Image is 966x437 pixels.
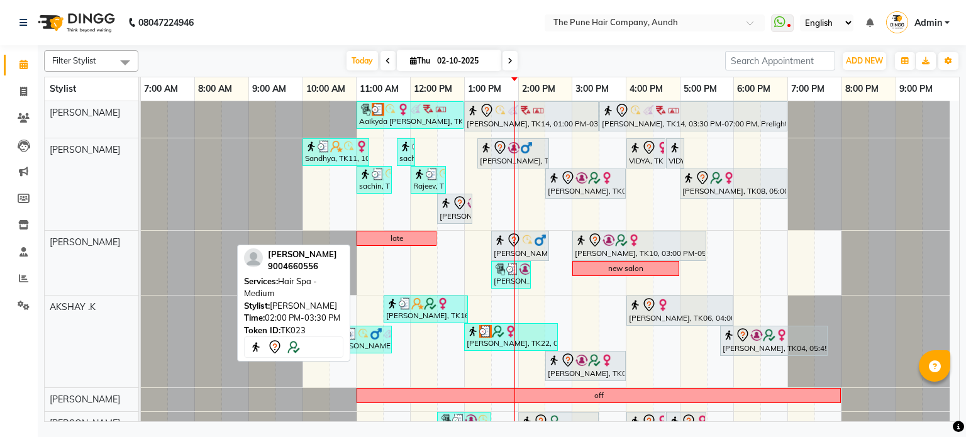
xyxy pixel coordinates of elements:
[50,107,120,118] span: [PERSON_NAME]
[492,233,548,259] div: [PERSON_NAME], TK20, 01:30 PM-02:35 PM, Cut [DEMOGRAPHIC_DATA] (Sr.stylist)
[244,313,265,323] span: Time:
[331,328,391,351] div: [PERSON_NAME], TK12, 10:30 AM-11:40 AM, Cut [DEMOGRAPHIC_DATA] (Expert)
[244,276,317,299] span: Hair Spa - Medium
[303,80,348,98] a: 10:00 AM
[244,324,343,337] div: TK023
[411,80,455,98] a: 12:00 PM
[913,387,953,424] iframe: chat widget
[244,301,270,311] span: Stylist:
[846,56,883,65] span: ADD NEW
[244,300,343,313] div: [PERSON_NAME]
[896,80,936,98] a: 9:00 PM
[681,170,786,197] div: [PERSON_NAME], TK08, 05:00 PM-07:00 PM, Hair Color [PERSON_NAME] Touchup 2 Inch
[914,16,942,30] span: Admin
[601,103,786,130] div: [PERSON_NAME], TK14, 03:30 PM-07:00 PM, Prelighting - Medium
[141,80,181,98] a: 7:00 AM
[50,418,120,429] span: [PERSON_NAME]
[244,325,280,335] span: Token ID:
[268,249,337,259] span: [PERSON_NAME]
[357,80,402,98] a: 11:00 AM
[50,236,120,248] span: [PERSON_NAME]
[734,80,774,98] a: 6:00 PM
[438,196,471,222] div: [PERSON_NAME], TK05, 12:30 PM-01:10 PM, Cut [DEMOGRAPHIC_DATA] (Expert)
[244,248,263,267] img: profile
[572,80,612,98] a: 3:00 PM
[608,263,643,274] div: new salon
[407,56,433,65] span: Thu
[721,328,826,354] div: [PERSON_NAME], TK04, 05:45 PM-07:45 PM, Hair wash & blow dry -medium
[547,170,625,197] div: [PERSON_NAME], TK03, 02:30 PM-04:00 PM, Hair Spa - Medium
[52,55,96,65] span: Filter Stylist
[358,168,391,192] div: sachin, TK13, 11:00 AM-11:40 AM, Cut [DEMOGRAPHIC_DATA] (Expert)
[886,11,908,33] img: Admin
[412,168,445,192] div: Rajeev, TK15, 12:00 PM-12:40 PM, Cut [DEMOGRAPHIC_DATA] (Expert)
[725,51,835,70] input: Search Appointment
[626,80,666,98] a: 4:00 PM
[465,80,504,98] a: 1:00 PM
[628,297,732,324] div: [PERSON_NAME], TK06, 04:00 PM-06:00 PM, Hair Color Majirel - Majirel Touchup 4 Inch
[465,325,557,349] div: [PERSON_NAME], TK22, 01:00 PM-02:45 PM, Cut [DEMOGRAPHIC_DATA] (Expert)
[788,80,828,98] a: 7:00 PM
[138,5,194,40] b: 08047224946
[519,80,558,98] a: 2:00 PM
[547,353,625,379] div: [PERSON_NAME], TK03, 02:30 PM-04:00 PM, Hair Spa - Medium
[574,233,705,259] div: [PERSON_NAME], TK10, 03:00 PM-05:30 PM, Hair Color Majirel - Majirel Touchup 2 Inch
[304,140,368,164] div: Sandhya, TK11, 10:00 AM-11:15 AM, Cut Under 20 year (Boy)
[842,80,882,98] a: 8:00 PM
[433,52,496,70] input: 2025-10-02
[32,5,118,40] img: logo
[465,103,597,130] div: [PERSON_NAME], TK14, 01:00 PM-03:30 PM, Global Highlight - Long
[249,80,289,98] a: 9:00 AM
[594,390,604,401] div: off
[244,276,278,286] span: Services:
[398,140,414,164] div: sachin, TK13, 11:45 AM-12:05 PM, [PERSON_NAME] Crafting
[50,83,76,94] span: Stylist
[50,144,120,155] span: [PERSON_NAME]
[268,260,337,273] div: 9004660556
[244,312,343,324] div: 02:00 PM-03:30 PM
[391,233,403,244] div: late
[492,263,530,287] div: [PERSON_NAME], TK02, 01:30 PM-02:15 PM, Cut under 20 year (Girl)
[50,301,96,313] span: AKSHAY .K
[50,394,120,405] span: [PERSON_NAME]
[358,103,462,127] div: Aaikyda [PERSON_NAME], TK07, 11:00 AM-01:00 PM, Hair Color Majirel - Majirel Touchup 2 Inch
[680,80,720,98] a: 5:00 PM
[347,51,378,70] span: Today
[628,140,664,167] div: VIDYA, TK19, 04:00 PM-04:45 PM, Cut [DEMOGRAPHIC_DATA] (Expert)
[195,80,235,98] a: 8:00 AM
[479,140,548,167] div: [PERSON_NAME], TK05, 01:15 PM-02:35 PM, [PERSON_NAME] Crafting
[385,297,467,321] div: [PERSON_NAME], TK16, 11:30 AM-01:05 PM, Scalp detox long
[667,140,683,167] div: VIDYA, TK19, 04:45 PM-05:00 PM, Additional Hair Wash ([DEMOGRAPHIC_DATA])
[843,52,886,70] button: ADD NEW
